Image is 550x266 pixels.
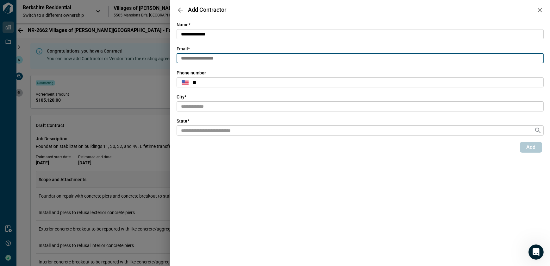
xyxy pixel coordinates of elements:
[177,46,190,52] span: Email *
[187,6,226,13] span: Add Contractor
[520,142,542,153] button: Add
[528,244,544,260] iframe: Intercom live chat
[527,144,536,150] span: Add
[177,94,186,100] span: City *
[177,22,191,28] span: Name *
[180,78,190,87] button: Select country
[177,70,206,76] span: Phone number
[177,118,189,124] span: State *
